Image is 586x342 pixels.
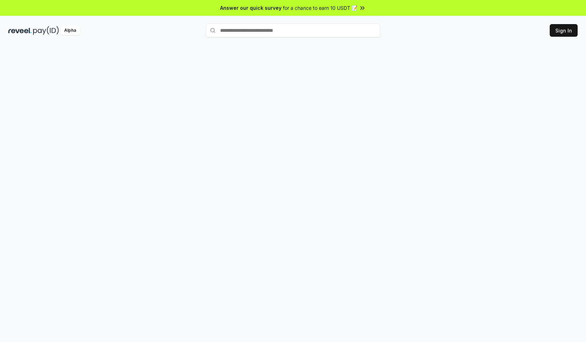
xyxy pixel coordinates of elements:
[8,26,32,35] img: reveel_dark
[550,24,578,37] button: Sign In
[60,26,80,35] div: Alpha
[283,4,358,12] span: for a chance to earn 10 USDT 📝
[33,26,59,35] img: pay_id
[220,4,281,12] span: Answer our quick survey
